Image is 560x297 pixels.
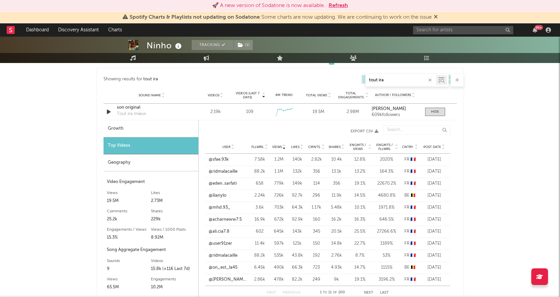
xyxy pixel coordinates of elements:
div: Likes [151,189,195,197]
div: 2020 % [375,156,398,163]
div: FR [402,216,418,223]
div: 779k [271,180,287,187]
div: 150 [308,240,325,247]
div: 1 11 200 [314,289,351,297]
div: 19.5M [303,109,334,115]
div: Ninho [147,40,183,51]
div: FR [402,156,418,163]
div: 143k [290,228,305,235]
div: 4.93k [328,264,345,271]
div: 2.73M [151,197,195,205]
a: @ridmalacaille [209,252,237,259]
a: @ridmalacaille [209,168,237,175]
span: Author / Followers [375,93,411,97]
div: [DATE] [422,204,447,211]
div: 609k followers [372,113,418,117]
a: @ali.cia7.8 [209,228,229,235]
div: 356 [328,180,345,187]
div: 9k [328,276,345,283]
div: 20.5k [328,228,345,235]
span: Total Views [306,93,327,97]
div: Engagements [151,275,195,283]
div: 9 [107,265,151,273]
div: 66.3k [290,264,305,271]
div: 2.86k [251,276,268,283]
div: 22670.2 % [375,180,398,187]
div: FR [402,240,418,247]
div: 65.5M [107,283,151,291]
div: 64.3k [290,204,305,211]
div: 478k [271,276,287,283]
a: @sfae.93k [209,156,229,163]
div: 16.3 % [348,216,372,223]
div: 658 [251,180,268,187]
div: 27266.6 % [375,228,398,235]
div: 672k [271,216,287,223]
div: FR [402,276,418,283]
div: 192 [308,252,325,259]
div: Song Aggregate Engagement [107,246,195,254]
span: 🇫🇷 [410,229,416,234]
div: 132k [290,168,305,175]
div: 356 [308,168,325,175]
div: Sounds [107,257,151,265]
div: 19.1 % [348,276,372,283]
div: 16.9k [251,216,268,223]
div: 140k [290,156,305,163]
a: @mhd.93_ [209,204,230,211]
div: 160 [308,216,325,223]
div: 22.7 % [348,240,372,247]
div: 1.1M [271,168,287,175]
div: Views [107,189,151,197]
div: FR [402,252,418,259]
div: FR [402,180,418,187]
div: 92.9k [290,216,305,223]
div: 19.5M [107,197,151,205]
a: @ilianylo [209,192,226,199]
div: 14.7 % [348,264,372,271]
span: Dismiss [434,15,438,20]
div: 2.76k [328,252,345,259]
div: 99 + [535,25,543,30]
button: Last [380,291,389,295]
strong: [PERSON_NAME] [372,107,406,111]
div: Video Engagement [107,178,195,186]
span: Fllwrs. [251,145,264,149]
div: [DATE] [422,192,447,199]
div: 5.48k [328,204,345,211]
a: Discovery Assistant [53,23,104,37]
div: 646.5 % [375,216,398,223]
div: 1189 % [375,240,398,247]
div: 88.2k [251,168,268,175]
div: 4680.8 % [375,192,398,199]
div: 25.2k [107,215,151,223]
div: 19.1 % [348,180,372,187]
div: [DATE] [422,240,447,247]
button: Next [364,291,373,295]
a: son original [117,104,187,111]
div: 645k [271,228,287,235]
span: 🇧🇪 [410,265,416,270]
span: Likes [291,145,300,149]
div: 109 [246,109,253,115]
div: 296 [308,192,325,199]
span: 🇫🇷 [410,205,416,210]
div: 16.2k [328,216,345,223]
div: 10.1 % [348,204,372,211]
span: Cmnts. [308,145,321,149]
a: @[PERSON_NAME].ob [209,276,248,283]
span: Sound Name [139,93,161,97]
a: @on_est_la45 [209,264,237,271]
div: 229k [151,215,195,223]
button: Previous [283,291,301,295]
div: 92.7k [290,192,305,199]
div: 43.8k [290,252,305,259]
span: Shares [329,145,341,149]
button: Refresh [329,2,348,10]
div: FR [402,228,418,235]
span: 🇫🇷 [410,253,416,258]
div: 3.6k [251,204,268,211]
div: 3196.2 % [375,276,398,283]
input: Search... [383,125,450,135]
div: 2.98M [337,109,368,115]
